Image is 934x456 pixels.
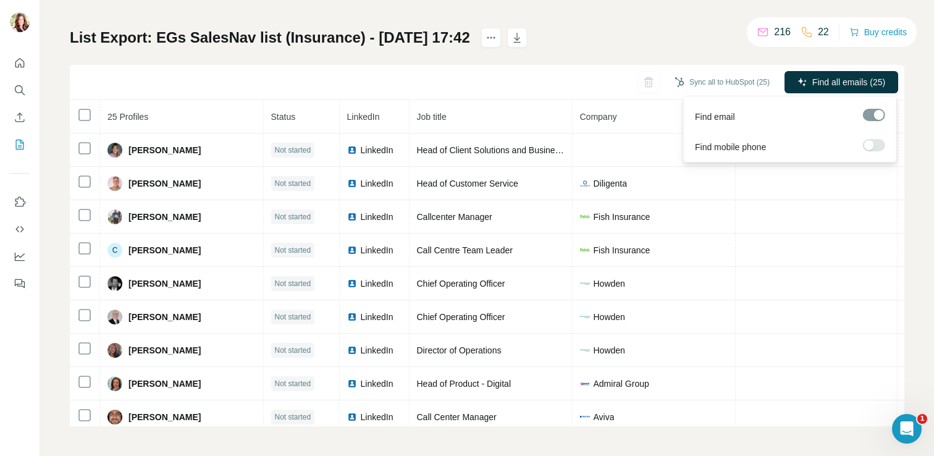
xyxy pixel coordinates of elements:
span: Howden [594,344,625,357]
span: Call Centre Team Leader [417,245,513,255]
button: Feedback [10,272,30,295]
p: 216 [774,25,791,40]
span: Admiral Group [594,378,649,390]
span: Howden [594,277,625,290]
span: [PERSON_NAME] [128,378,201,390]
span: Chief Operating Officer [417,312,505,322]
span: Job title [417,112,447,122]
span: LinkedIn [361,144,393,156]
img: Avatar [10,12,30,32]
span: Not started [275,145,311,156]
img: company-logo [580,212,590,222]
img: company-logo [580,379,590,389]
span: [PERSON_NAME] [128,211,201,223]
span: LinkedIn [361,177,393,190]
span: Director of Operations [417,345,502,355]
button: actions [481,28,501,48]
span: Chief Operating Officer [417,279,505,289]
button: Use Surfe API [10,218,30,240]
img: company-logo [580,345,590,355]
button: Dashboard [10,245,30,268]
span: [PERSON_NAME] [128,244,201,256]
span: Not started [275,245,311,256]
img: LinkedIn logo [347,212,357,222]
img: Avatar [107,410,122,424]
span: Fish Insurance [594,244,650,256]
img: company-logo [580,279,590,289]
img: LinkedIn logo [347,379,357,389]
img: Avatar [107,176,122,191]
span: Not started [275,278,311,289]
img: Avatar [107,276,122,291]
img: LinkedIn logo [347,245,357,255]
img: LinkedIn logo [347,279,357,289]
span: Not started [275,412,311,423]
span: LinkedIn [361,277,393,290]
img: company-logo [580,312,590,322]
span: LinkedIn [347,112,380,122]
span: [PERSON_NAME] [128,311,201,323]
span: 1 [917,414,927,424]
span: Head of Customer Service [417,179,518,188]
button: Quick start [10,52,30,74]
img: company-logo [580,179,590,188]
span: 25 Profiles [107,112,148,122]
img: LinkedIn logo [347,312,357,322]
span: Head of Client Solutions and Business Transformation Delivery [417,145,658,155]
h1: List Export: EGs SalesNav list (Insurance) - [DATE] 17:42 [70,28,470,48]
span: [PERSON_NAME] [128,277,201,290]
span: [PERSON_NAME] [128,344,201,357]
img: LinkedIn logo [347,345,357,355]
span: Find mobile phone [695,141,766,153]
span: LinkedIn [361,411,393,423]
img: Avatar [107,376,122,391]
span: Callcenter Manager [417,212,492,222]
p: 22 [818,25,829,40]
img: Avatar [107,209,122,224]
span: Not started [275,345,311,356]
span: Not started [275,211,311,222]
img: Avatar [107,343,122,358]
img: LinkedIn logo [347,412,357,422]
button: My lists [10,133,30,156]
span: LinkedIn [361,344,393,357]
span: [PERSON_NAME] [128,177,201,190]
img: Avatar [107,143,122,158]
span: [PERSON_NAME] [128,144,201,156]
span: Find all emails (25) [812,76,885,88]
span: Status [271,112,296,122]
span: LinkedIn [361,378,393,390]
span: LinkedIn [361,244,393,256]
img: Avatar [107,310,122,324]
div: C [107,243,122,258]
span: Not started [275,178,311,189]
span: [PERSON_NAME] [128,411,201,423]
span: Head of Product - Digital [417,379,511,389]
img: LinkedIn logo [347,179,357,188]
span: Fish Insurance [594,211,650,223]
img: company-logo [580,245,590,255]
span: LinkedIn [361,211,393,223]
span: Call Center Manager [417,412,497,422]
img: LinkedIn logo [347,145,357,155]
span: Diligenta [594,177,627,190]
span: Not started [275,378,311,389]
button: Sync all to HubSpot (25) [666,73,778,91]
button: Use Surfe on LinkedIn [10,191,30,213]
span: LinkedIn [361,311,393,323]
span: Not started [275,311,311,323]
span: Howden [594,311,625,323]
img: company-logo [580,416,590,418]
button: Search [10,79,30,101]
button: Enrich CSV [10,106,30,129]
span: Company [580,112,617,122]
iframe: Intercom live chat [892,414,922,444]
button: Find all emails (25) [785,71,898,93]
button: Buy credits [849,23,907,41]
span: Find email [695,111,735,123]
span: Aviva [594,411,615,423]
